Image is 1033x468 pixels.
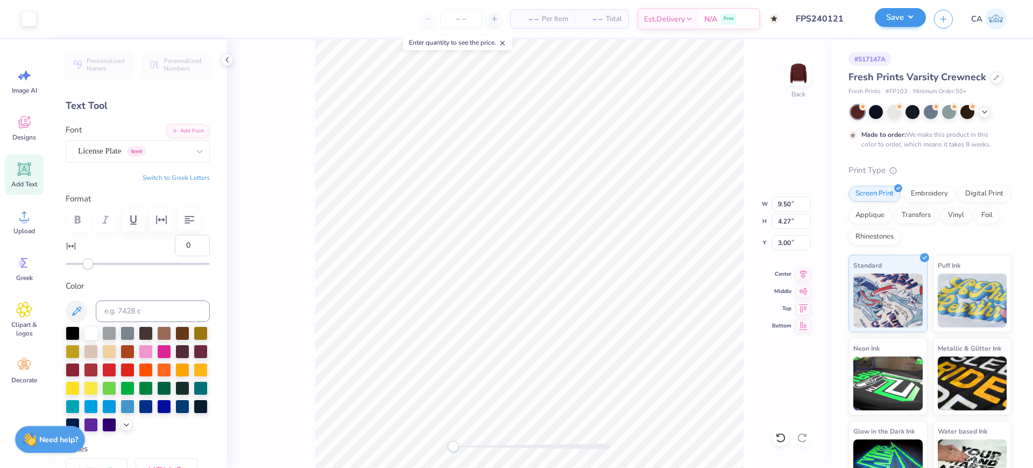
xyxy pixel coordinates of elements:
button: Personalized Numbers [143,52,210,77]
button: Personalized Names [66,52,133,77]
span: Center [772,270,791,278]
div: We make this product in this color to order, which means it takes 8 weeks. [861,130,994,149]
img: Chollene Anne Aranda [985,8,1007,30]
div: Rhinestones [848,229,901,245]
div: Transfers [895,207,938,223]
strong: Need help? [39,435,78,445]
div: Digital Print [958,186,1010,202]
input: Untitled Design [788,8,867,30]
span: Greek [16,274,33,282]
button: Switch to Greek Letters [143,173,210,182]
input: – – [440,9,482,29]
span: Personalized Names [87,57,126,72]
div: Vinyl [941,207,971,223]
span: Water based Ink [938,425,987,437]
strong: Made to order: [861,130,906,139]
span: Puff Ink [938,260,960,271]
span: Metallic & Glitter Ink [938,343,1001,354]
span: Fresh Prints [848,87,880,96]
span: Top [772,304,791,313]
span: Free [724,15,734,23]
span: Add Text [11,180,37,188]
button: Add Font [166,124,210,138]
div: Accessibility label [448,441,458,452]
span: CA [971,13,982,25]
span: Total [606,13,622,25]
input: e.g. 7428 c [96,301,210,322]
span: Standard [853,260,882,271]
div: Foil [974,207,1000,223]
div: Enter quantity to see the price. [403,35,512,50]
span: – – [517,13,539,25]
span: Personalized Numbers [164,57,203,72]
span: Glow in the Dark Ink [853,425,915,437]
div: Screen Print [848,186,901,202]
img: Metallic & Glitter Ink [938,357,1007,410]
img: Standard [853,274,923,327]
div: Text Tool [66,99,210,113]
span: # FP103 [886,87,908,96]
span: Middle [772,287,791,296]
img: Puff Ink [938,274,1007,327]
button: Save [875,8,926,27]
div: Accessibility label [83,259,94,269]
label: Font [66,124,82,136]
div: # 517147A [848,52,892,66]
span: Per Item [542,13,568,25]
span: Neon Ink [853,343,880,354]
span: Clipart & logos [6,320,42,338]
span: Fresh Prints Varsity Crewneck [848,71,986,83]
div: Applique [848,207,892,223]
span: Est. Delivery [644,13,685,25]
span: Bottom [772,322,791,330]
div: Back [791,89,805,99]
label: Color [66,280,210,292]
img: Neon Ink [853,357,923,410]
span: N/A [704,13,717,25]
div: Print Type [848,164,1011,177]
span: Minimum Order: 50 + [913,87,967,96]
label: Format [66,193,210,205]
span: – – [581,13,603,25]
img: Back [788,62,809,84]
span: Image AI [12,86,37,95]
a: CA [966,8,1011,30]
div: Embroidery [904,186,955,202]
span: Designs [12,133,36,142]
span: Decorate [11,376,37,385]
span: Upload [13,227,35,235]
